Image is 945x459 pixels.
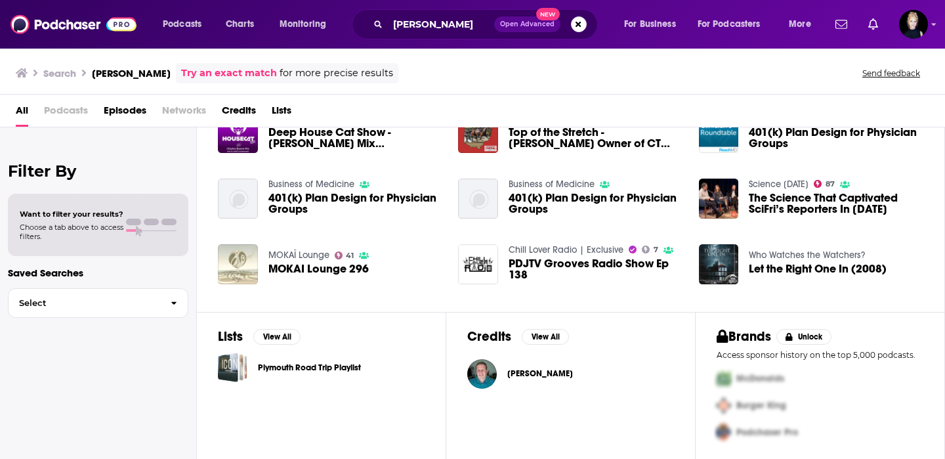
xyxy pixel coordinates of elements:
[268,250,329,261] a: MOKAÏ Lounge
[689,14,780,35] button: open menu
[863,13,883,35] a: Show notifications dropdown
[467,328,569,345] a: CreditsView All
[698,15,761,33] span: For Podcasters
[388,14,494,35] input: Search podcasts, credits, & more...
[20,223,123,241] span: Choose a tab above to access filters.
[615,14,692,35] button: open menu
[10,12,136,37] a: Podchaser - Follow, Share and Rate Podcasts
[711,365,736,392] img: First Pro Logo
[226,15,254,33] span: Charts
[217,14,262,35] a: Charts
[467,328,511,345] h2: Credits
[749,192,923,215] span: The Science That Captivated SciFri’s Reporters In [DATE]
[507,368,573,379] span: [PERSON_NAME]
[8,162,188,181] h2: Filter By
[162,100,206,127] span: Networks
[749,192,923,215] a: The Science That Captivated SciFri’s Reporters In 2024
[494,16,560,32] button: Open AdvancedNew
[270,14,343,35] button: open menu
[780,14,828,35] button: open menu
[253,329,301,345] button: View All
[280,66,393,81] span: for more precise results
[711,392,736,419] img: Second Pro Logo
[509,127,683,149] a: Top of the Stretch - Charles Taylor Owner of CT Stables
[104,100,146,127] a: Episodes
[654,247,658,253] span: 7
[899,10,928,39] button: Show profile menu
[154,14,219,35] button: open menu
[335,251,354,259] a: 41
[218,179,258,219] a: 401(k) Plan Design for Physician Groups
[522,329,569,345] button: View All
[218,328,243,345] h2: Lists
[749,263,887,274] a: Let the Right One In (2008)
[467,359,497,389] img: Charles Bergquist
[218,244,258,284] img: MOKAI Lounge 296
[467,353,674,395] button: Charles BergquistCharles Bergquist
[346,253,354,259] span: 41
[16,100,28,127] a: All
[711,419,736,446] img: Third Pro Logo
[218,113,258,153] img: Deep House Cat Show - Charles Bozon Mix (remastered) - with DJ philE
[699,179,739,219] img: The Science That Captivated SciFri’s Reporters In 2024
[458,113,498,153] img: Top of the Stretch - Charles Taylor Owner of CT Stables
[8,267,188,279] p: Saved Searches
[699,113,739,153] img: 401(k) Plan Design for Physician Groups
[749,127,923,149] a: 401(k) Plan Design for Physician Groups
[268,127,443,149] span: Deep House Cat Show - [PERSON_NAME] Mix (remastered) - with [PERSON_NAME]
[43,67,76,79] h3: Search
[181,66,277,81] a: Try an exact match
[218,328,301,345] a: ListsView All
[507,368,573,379] a: Charles Bergquist
[92,67,171,79] h3: [PERSON_NAME]
[826,181,835,187] span: 87
[509,192,683,215] a: 401(k) Plan Design for Physician Groups
[500,21,555,28] span: Open Advanced
[509,179,595,190] a: Business of Medicine
[268,192,443,215] a: 401(k) Plan Design for Physician Groups
[736,373,784,384] span: McDonalds
[509,258,683,280] a: PDJTV Grooves Radio Show Ep 138
[458,179,498,219] img: 401(k) Plan Design for Physician Groups
[364,9,610,39] div: Search podcasts, credits, & more...
[624,15,676,33] span: For Business
[458,244,498,284] img: PDJTV Grooves Radio Show Ep 138
[268,179,354,190] a: Business of Medicine
[789,15,811,33] span: More
[268,263,369,274] a: MOKAI Lounge 296
[717,328,771,345] h2: Brands
[717,350,923,360] p: Access sponsor history on the top 5,000 podcasts.
[222,100,256,127] a: Credits
[749,250,865,261] a: Who Watches the Watchers?
[268,127,443,149] a: Deep House Cat Show - Charles Bozon Mix (remastered) - with DJ philE
[749,179,808,190] a: Science Friday
[736,400,786,411] span: Burger King
[830,13,852,35] a: Show notifications dropdown
[272,100,291,127] span: Lists
[509,244,623,255] a: Chill Lover Radio | Exclusive
[20,209,123,219] span: Want to filter your results?
[163,15,201,33] span: Podcasts
[258,361,361,375] a: Plymouth Road Trip Playlist
[814,180,835,188] a: 87
[776,329,832,345] button: Unlock
[8,288,188,318] button: Select
[899,10,928,39] img: User Profile
[44,100,88,127] span: Podcasts
[642,246,658,253] a: 7
[699,244,739,284] a: Let the Right One In (2008)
